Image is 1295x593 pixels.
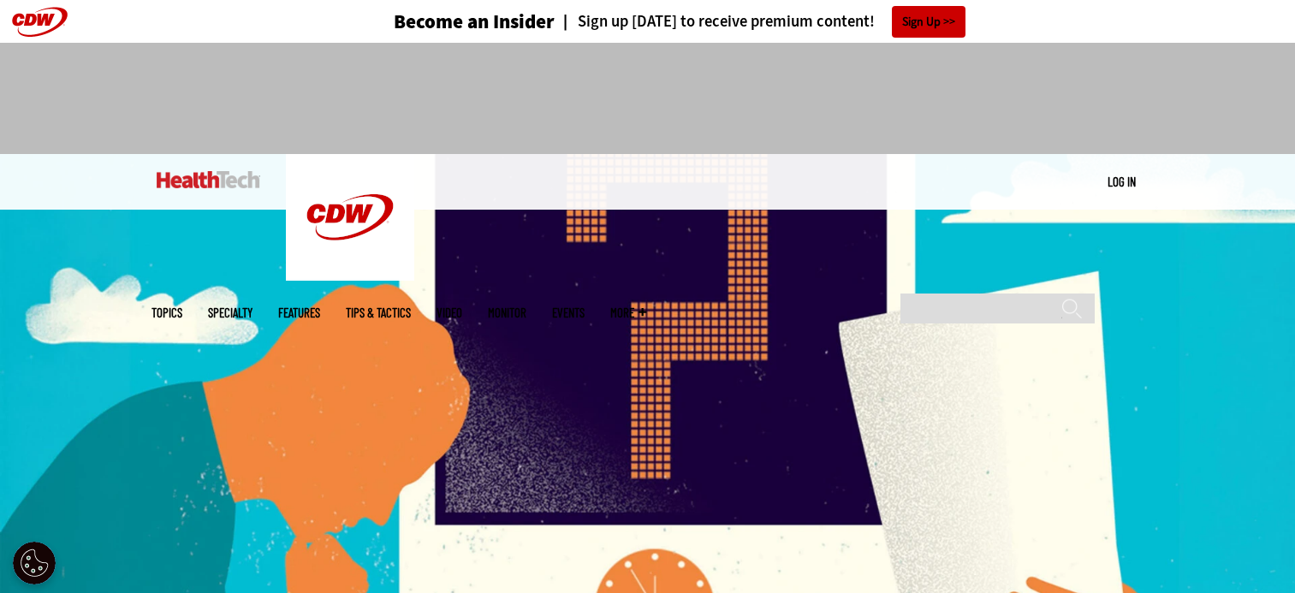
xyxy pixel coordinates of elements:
a: Events [552,306,585,319]
a: Video [437,306,462,319]
a: Log in [1108,174,1136,189]
button: Open Preferences [13,542,56,584]
div: Cookie Settings [13,542,56,584]
a: CDW [286,267,414,285]
span: Topics [151,306,182,319]
a: Sign Up [892,6,965,38]
a: Features [278,306,320,319]
a: Become an Insider [330,12,555,32]
h3: Become an Insider [394,12,555,32]
a: Tips & Tactics [346,306,411,319]
a: Sign up [DATE] to receive premium content! [555,14,875,30]
img: Home [157,171,260,188]
a: MonITor [488,306,526,319]
iframe: advertisement [336,60,959,137]
span: More [610,306,646,319]
img: Home [286,154,414,281]
div: User menu [1108,173,1136,191]
span: Specialty [208,306,252,319]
